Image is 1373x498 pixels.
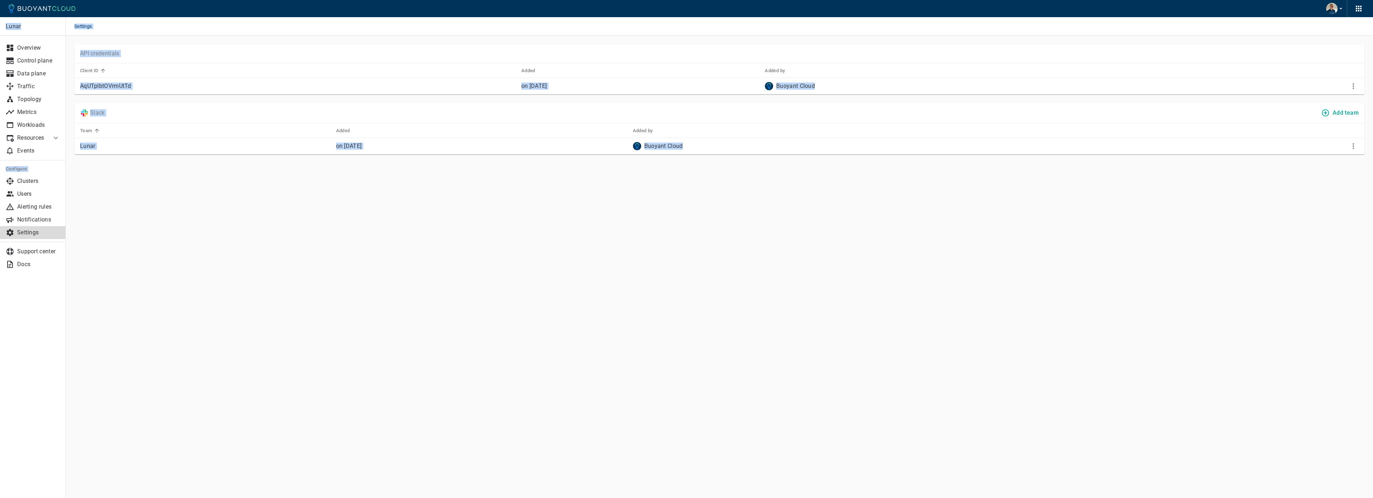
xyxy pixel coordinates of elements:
[521,83,547,89] relative-time: on [DATE]
[80,68,108,74] span: Client ID
[80,68,98,74] h5: Client ID
[1320,106,1362,119] button: Add team
[633,128,653,134] h5: Added by
[17,134,46,141] p: Resources
[80,128,92,134] h5: Team
[17,203,60,210] p: Alerting rules
[336,128,350,134] h5: Added
[17,178,60,185] p: Clusters
[17,109,60,116] p: Metrics
[633,142,1155,150] div: Buoyant Cloud
[17,229,60,236] p: Settings
[765,68,785,74] h5: Added by
[521,68,545,74] span: Added
[17,121,60,129] p: Workloads
[17,96,60,103] p: Topology
[336,143,362,149] span: Sun, 09 Oct 2022 08:42:36 CEST / Sun, 09 Oct 2022 06:42:36 UTC
[765,82,1192,90] div: Buoyant Cloud
[17,44,60,51] p: Overview
[17,261,60,268] p: Docs
[521,68,535,74] h5: Added
[80,50,119,57] p: API credentials
[521,83,547,89] span: Fri, 11 Mar 2022 07:25:04 CET / Fri, 11 Mar 2022 06:25:04 UTC
[17,190,60,198] p: Users
[1326,3,1338,14] img: Mads Emil Mosbæk
[1348,81,1359,91] button: More
[336,143,362,149] relative-time: on [DATE]
[74,17,100,36] span: Settings
[1320,109,1362,116] a: Add team
[1333,109,1359,116] h4: Add team
[633,128,662,134] span: Added by
[17,216,60,223] p: Notifications
[1348,141,1359,151] button: More
[80,128,102,134] span: Team
[17,70,60,77] p: Data plane
[17,83,60,90] p: Traffic
[80,143,330,150] p: Lunar
[17,147,60,154] p: Events
[17,57,60,64] p: Control plane
[765,68,794,74] span: Added by
[80,83,516,90] p: AqUTpIbtOVrmUtTd
[6,23,60,30] p: Lunar
[336,128,359,134] span: Added
[90,109,105,116] p: Slack
[6,166,60,172] h5: Configure
[17,248,60,255] p: Support center
[644,143,683,150] p: Buoyant Cloud
[776,83,815,90] p: Buoyant Cloud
